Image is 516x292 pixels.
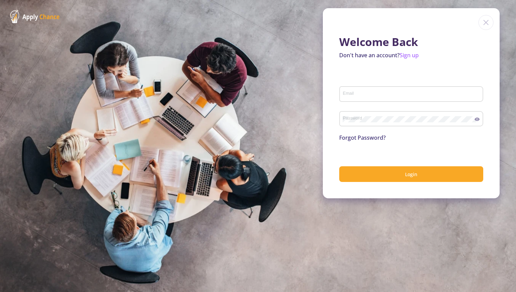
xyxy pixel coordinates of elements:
p: Don't have an account? [339,51,483,59]
img: close icon [478,15,493,30]
a: Sign up [400,51,419,59]
button: Login [339,166,483,182]
img: ApplyChance Logo [10,10,60,23]
a: Forgot Password? [339,134,386,141]
h1: Welcome Back [339,35,483,48]
span: Login [405,171,417,178]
